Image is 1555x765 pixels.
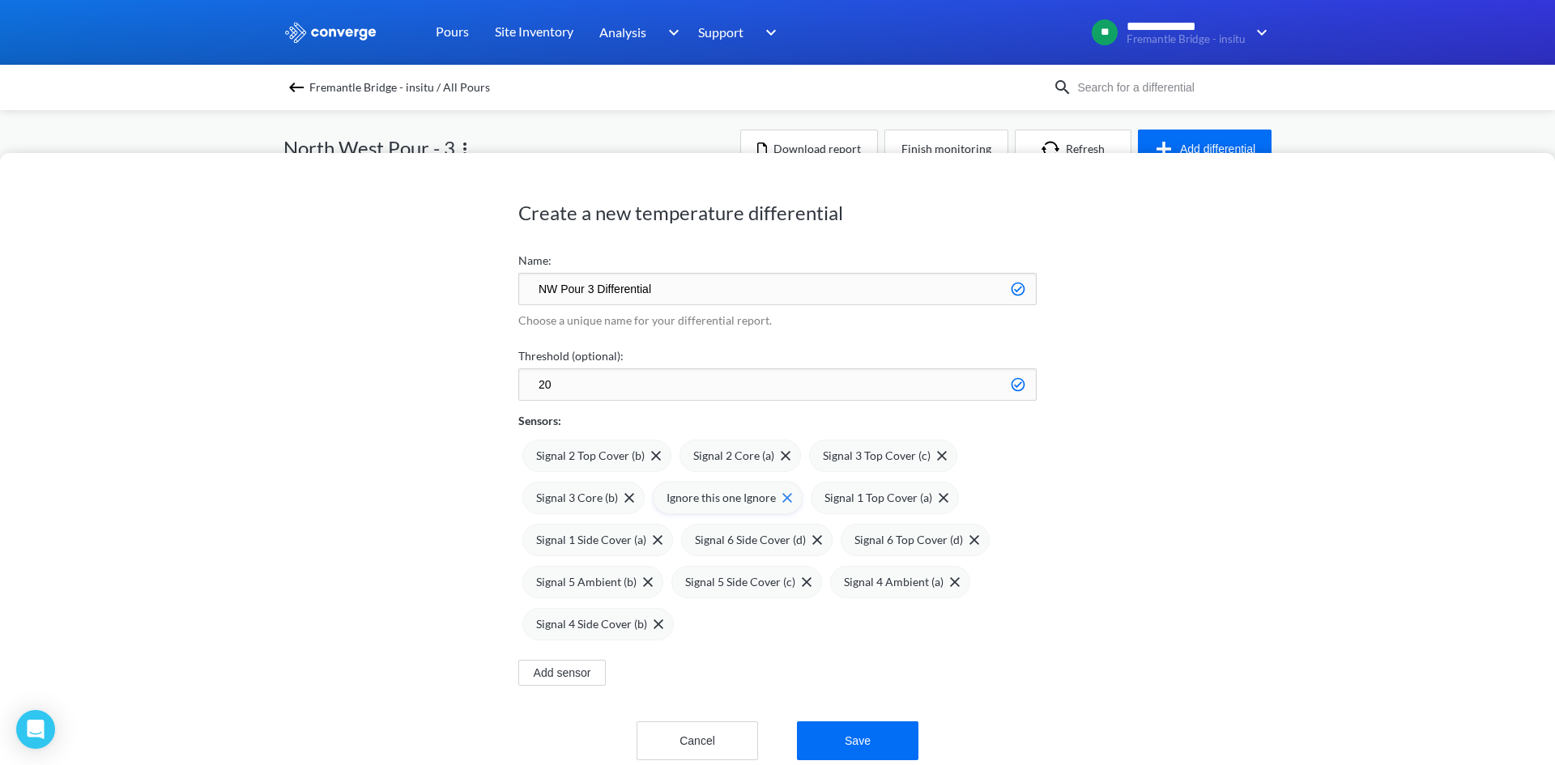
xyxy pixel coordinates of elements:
span: Signal 3 Top Cover (c) [823,447,931,465]
label: Name: [518,252,1037,270]
img: close-icon.svg [950,577,960,587]
span: Signal 6 Side Cover (d) [695,531,806,549]
img: close-icon.svg [653,535,662,545]
img: close-icon.svg [812,535,822,545]
input: Search for a differential [1072,79,1268,96]
button: Add sensor [518,660,606,686]
input: Eg. 28°C [518,368,1037,401]
img: close-icon-hover.svg [782,493,792,503]
img: backspace.svg [287,78,306,97]
span: Signal 5 Ambient (b) [536,573,637,591]
img: close-icon.svg [643,577,653,587]
img: close-icon.svg [969,535,979,545]
img: close-icon.svg [802,577,812,587]
img: close-icon.svg [651,451,661,461]
div: Open Intercom Messenger [16,710,55,749]
span: Signal 1 Side Cover (a) [536,531,646,549]
span: Signal 5 Side Cover (c) [685,573,795,591]
button: Save [797,721,918,760]
img: close-icon.svg [937,451,947,461]
p: Choose a unique name for your differential report. [518,312,1037,329]
span: Fremantle Bridge - insitu [1127,33,1246,45]
span: Signal 2 Top Cover (b) [536,447,645,465]
span: Analysis [599,22,646,42]
span: Signal 6 Top Cover (d) [854,531,963,549]
span: Support [698,22,743,42]
span: Signal 4 Side Cover (b) [536,615,647,633]
label: Threshold (optional): [518,347,1037,365]
img: close-icon.svg [939,493,948,503]
span: Fremantle Bridge - insitu / All Pours [309,76,490,99]
img: downArrow.svg [658,23,684,42]
button: Cancel [637,721,758,760]
img: close-icon.svg [624,493,634,503]
img: downArrow.svg [755,23,781,42]
img: close-icon.svg [654,619,663,629]
p: Sensors: [518,412,561,430]
img: icon-search.svg [1053,78,1072,97]
h1: Create a new temperature differential [518,200,1037,226]
span: Signal 1 Top Cover (a) [824,489,932,507]
img: logo_ewhite.svg [283,22,377,43]
span: Signal 2 Core (a) [693,447,774,465]
img: close-icon.svg [781,451,790,461]
input: Eg. TempDiff Deep Pour Basement C1sX [518,273,1037,305]
img: downArrow.svg [1246,23,1272,42]
span: Ignore this one Ignore [667,489,776,507]
span: Signal 4 Ambient (a) [844,573,944,591]
span: Signal 3 Core (b) [536,489,618,507]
